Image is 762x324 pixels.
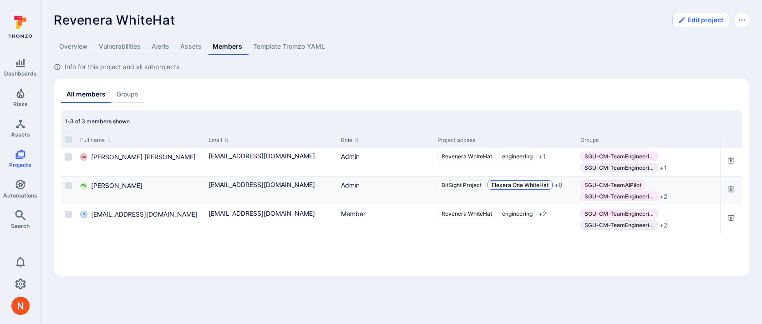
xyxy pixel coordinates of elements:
[442,182,482,188] span: BitSight Project
[337,148,433,176] div: Cell for Role
[65,136,72,143] span: Select all rows
[580,180,645,190] a: SGU-CM-TeamAIPilot
[205,205,337,233] div: Cell for Email
[584,164,654,171] span: SGU-CM-TeamEngineeri …
[577,177,720,205] div: Cell for Groups
[502,153,533,160] span: engineering
[65,62,179,71] span: Info for this project and all subprojects
[3,192,37,199] span: Automations
[65,182,72,189] span: Select row
[434,205,577,233] div: Cell for Project access
[65,118,130,125] span: 1-3 of 3 members shown
[437,152,496,161] a: Revenera WhiteHat
[205,148,337,176] div: Cell for Email
[80,211,87,218] div: SParameshwara@revenera.com
[341,137,359,144] button: Sort by Role
[580,192,658,201] a: SGU-CM-TeamEngineering
[341,210,366,218] span: Member
[208,152,315,161] a: [EMAIL_ADDRESS][DOMAIN_NAME]
[538,152,546,161] span: + 1
[538,209,546,218] span: + 2
[208,137,229,144] button: Sort by Email
[4,70,37,77] span: Dashboards
[580,152,658,161] a: SGU-CM-TeamEngineering
[61,148,76,176] div: Cell for selection
[660,163,667,172] span: + 1
[720,177,742,205] div: Cell for
[65,153,72,161] span: Select row
[577,205,720,233] div: Cell for Groups
[205,177,337,205] div: Cell for Email
[584,153,654,160] span: SGU-CM-TeamEngineeri …
[580,209,658,218] a: SGU-CM-TeamEngineering
[498,152,537,161] a: engineering
[80,153,87,161] div: Arun Kumar Nagarajan
[80,182,87,189] div: Peter Wake
[442,153,492,160] span: Revenera WhiteHat
[76,177,205,205] div: Cell for Full name
[208,209,315,218] a: [EMAIL_ADDRESS][DOMAIN_NAME]
[720,205,742,233] div: Cell for
[584,182,641,188] span: SGU-CM-TeamAIPilot
[80,137,112,144] button: Sort by Full name
[660,221,667,230] span: + 2
[434,148,577,176] div: Cell for Project access
[337,205,433,233] div: Cell for Role
[11,297,30,315] img: ACg8ocIprwjrgDQnDsNSk9Ghn5p5-B8DpAKWoJ5Gi9syOE4K59tr4Q=s96-c
[337,177,433,205] div: Cell for Role
[61,177,76,205] div: Cell for selection
[580,163,658,172] a: SGU-CM-TeamEngineeringNoServiceAccounts
[341,181,360,189] span: Admin
[54,12,175,28] span: Revenera WhiteHat
[584,193,654,200] span: SGU-CM-TeamEngineeri …
[580,136,716,144] div: Groups
[80,181,142,190] a: PW[PERSON_NAME]
[11,131,30,138] span: Assets
[11,297,30,315] div: Neeren Patki
[76,205,205,233] div: Cell for Full name
[492,182,549,188] span: Flexera One WhiteHat
[584,222,654,228] span: SGU-CM-TeamEngineeri …
[437,180,486,190] a: BitSight Project
[91,210,198,219] span: [EMAIL_ADDRESS][DOMAIN_NAME]
[9,162,31,168] span: Projects
[720,148,742,176] div: Cell for
[13,101,28,107] span: Risks
[146,38,175,55] a: Alerts
[65,211,72,218] span: Select row
[111,86,144,103] a: Groups
[554,181,563,190] span: + 8
[80,210,198,219] a: S[EMAIL_ADDRESS][DOMAIN_NAME]
[437,136,574,144] div: Project access
[11,223,30,229] span: Search
[54,38,93,55] a: Overview
[498,209,537,218] a: engineering
[437,209,496,218] a: Revenera WhiteHat
[207,38,248,55] a: Members
[61,86,742,103] div: Project members tabs
[76,148,205,176] div: Cell for Full name
[80,152,196,162] a: AK[PERSON_NAME] [PERSON_NAME]
[341,152,360,160] span: Admin
[442,210,492,217] span: Revenera WhiteHat
[248,38,330,55] a: Template Tromzo YAML
[672,13,729,27] button: Edit project
[580,220,658,230] a: SGU-CM-TeamEngineeringNoServiceAccounts
[54,38,749,55] div: Project tabs
[577,148,720,176] div: Cell for Groups
[91,152,196,162] span: [PERSON_NAME] [PERSON_NAME]
[61,205,76,233] div: Cell for selection
[434,177,577,205] div: Cell for Project access
[660,192,667,201] span: + 2
[93,38,146,55] a: Vulnerabilities
[735,13,749,27] button: Options menu
[502,210,533,217] span: engineering
[584,210,654,217] span: SGU-CM-TeamEngineeri …
[91,181,142,190] span: [PERSON_NAME]
[61,86,111,103] a: All members
[208,180,315,189] a: [EMAIL_ADDRESS][DOMAIN_NAME]
[488,180,553,190] a: Flexera One WhiteHat
[175,38,207,55] a: Assets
